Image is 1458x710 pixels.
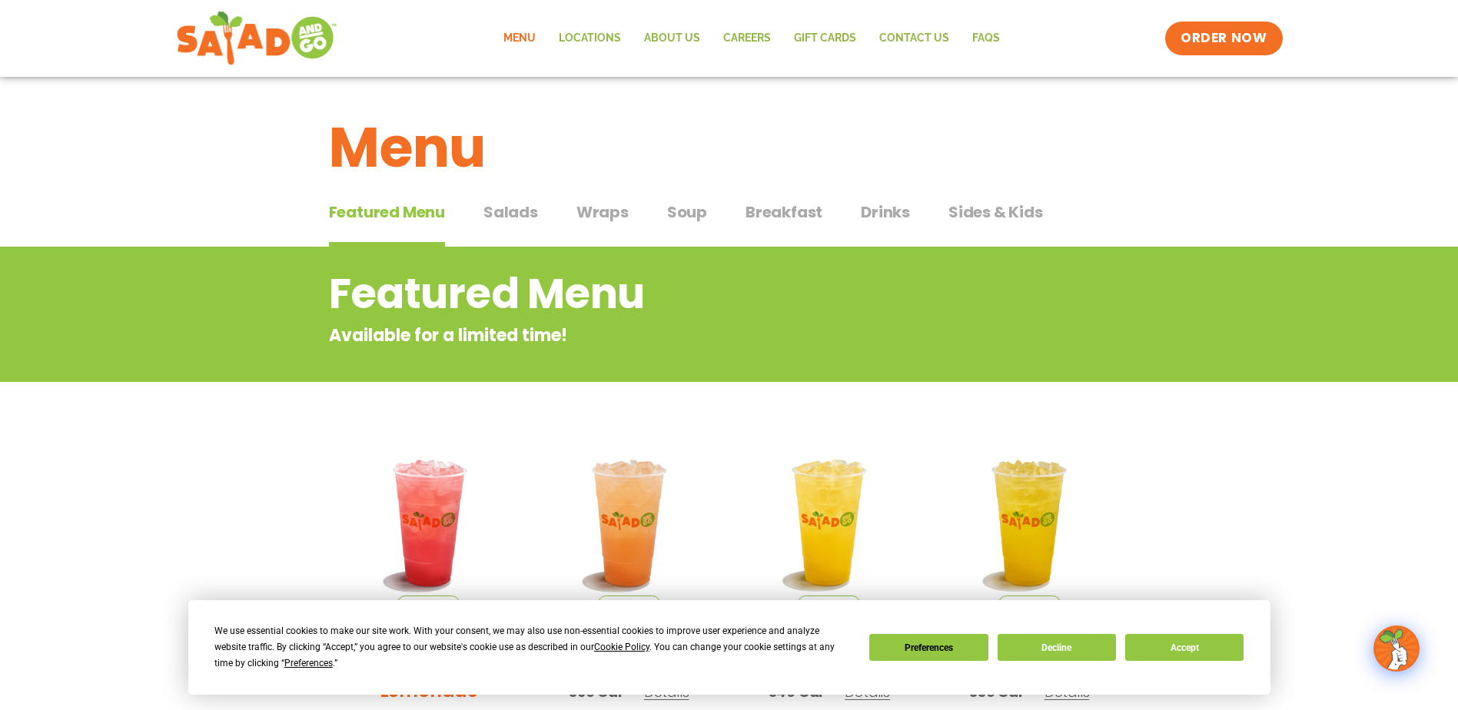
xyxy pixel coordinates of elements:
p: Available for a limited time! [329,323,1006,348]
img: new-SAG-logo-768×292 [176,8,338,69]
a: About Us [633,21,712,56]
h1: Menu [329,106,1130,189]
img: wpChatIcon [1375,627,1418,670]
span: Cookie Policy [594,642,649,652]
span: Salads [483,201,538,224]
h2: Featured Menu [329,263,1006,325]
span: ORDER NOW [1181,29,1267,48]
span: Sides & Kids [948,201,1043,224]
div: Cookie Consent Prompt [188,600,1270,695]
span: Soup [667,201,707,224]
span: Breakfast [746,201,822,224]
div: We use essential cookies to make our site work. With your consent, we may also use non-essential ... [214,623,851,672]
span: Seasonal [798,596,860,612]
button: Preferences [869,634,988,661]
span: Preferences [284,658,333,669]
a: ORDER NOW [1165,22,1282,55]
nav: Menu [492,21,1011,56]
button: Accept [1125,634,1244,661]
img: Product photo for Sunkissed Yuzu Lemonade [741,434,918,612]
a: FAQs [961,21,1011,56]
a: GIFT CARDS [782,21,868,56]
span: Wraps [576,201,629,224]
img: Product photo for Mango Grove Lemonade [941,434,1118,612]
a: Menu [492,21,547,56]
span: Details [1045,682,1090,702]
span: Seasonal [598,596,660,612]
span: Seasonal [397,596,460,612]
button: Decline [998,634,1116,661]
img: Product photo for Summer Stone Fruit Lemonade [540,434,718,612]
span: Details [644,682,689,702]
div: Tabbed content [329,195,1130,247]
span: Seasonal [998,596,1061,612]
span: Details [845,682,890,702]
span: Drinks [861,201,910,224]
a: Locations [547,21,633,56]
a: Careers [712,21,782,56]
img: Product photo for Blackberry Bramble Lemonade [340,434,518,612]
span: Featured Menu [329,201,445,224]
a: Contact Us [868,21,961,56]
